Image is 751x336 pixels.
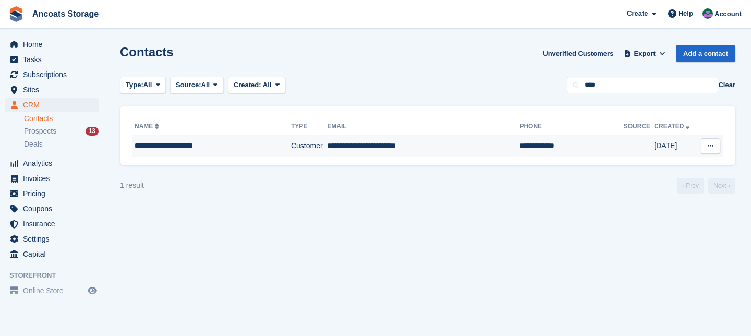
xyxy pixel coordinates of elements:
span: Created: [234,81,261,89]
th: Type [291,118,327,135]
a: Add a contact [676,45,735,62]
span: All [201,80,210,90]
a: Prospects 13 [24,126,99,137]
a: menu [5,98,99,112]
a: Created [654,123,692,130]
div: 1 result [120,180,144,191]
span: Tasks [23,52,86,67]
a: Name [135,123,161,130]
a: menu [5,247,99,261]
a: menu [5,283,99,298]
a: Deals [24,139,99,150]
span: All [143,80,152,90]
span: Sites [23,82,86,97]
th: Email [327,118,519,135]
span: Help [679,8,693,19]
a: menu [5,186,99,201]
span: Create [627,8,648,19]
a: Next [708,178,735,194]
span: Home [23,37,86,52]
span: All [263,81,272,89]
a: menu [5,37,99,52]
a: menu [5,67,99,82]
nav: Page [675,178,737,194]
a: Previous [677,178,704,194]
span: Export [634,49,656,59]
th: Source [624,118,655,135]
span: Storefront [9,270,104,281]
button: Created: All [228,77,285,94]
a: menu [5,156,99,171]
th: Phone [519,118,623,135]
a: Unverified Customers [539,45,617,62]
button: Export [622,45,668,62]
h1: Contacts [120,45,174,59]
span: Capital [23,247,86,261]
span: Insurance [23,217,86,231]
span: Settings [23,232,86,246]
div: 13 [86,127,99,136]
td: Customer [291,135,327,157]
a: Contacts [24,114,99,124]
span: Source: [176,80,201,90]
span: Prospects [24,126,56,136]
img: stora-icon-8386f47178a22dfd0bd8f6a31ec36ba5ce8667c1dd55bd0f319d3a0aa187defe.svg [8,6,24,22]
a: menu [5,201,99,216]
span: Online Store [23,283,86,298]
span: Deals [24,139,43,149]
button: Source: All [170,77,224,94]
a: menu [5,217,99,231]
a: Preview store [86,284,99,297]
span: Coupons [23,201,86,216]
span: Subscriptions [23,67,86,82]
a: menu [5,171,99,186]
td: [DATE] [654,135,698,157]
span: Type: [126,80,143,90]
span: Pricing [23,186,86,201]
button: Type: All [120,77,166,94]
a: menu [5,52,99,67]
a: Ancoats Storage [28,5,103,22]
a: menu [5,82,99,97]
span: Analytics [23,156,86,171]
span: Invoices [23,171,86,186]
button: Clear [718,80,735,90]
span: Account [714,9,742,19]
span: CRM [23,98,86,112]
a: menu [5,232,99,246]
